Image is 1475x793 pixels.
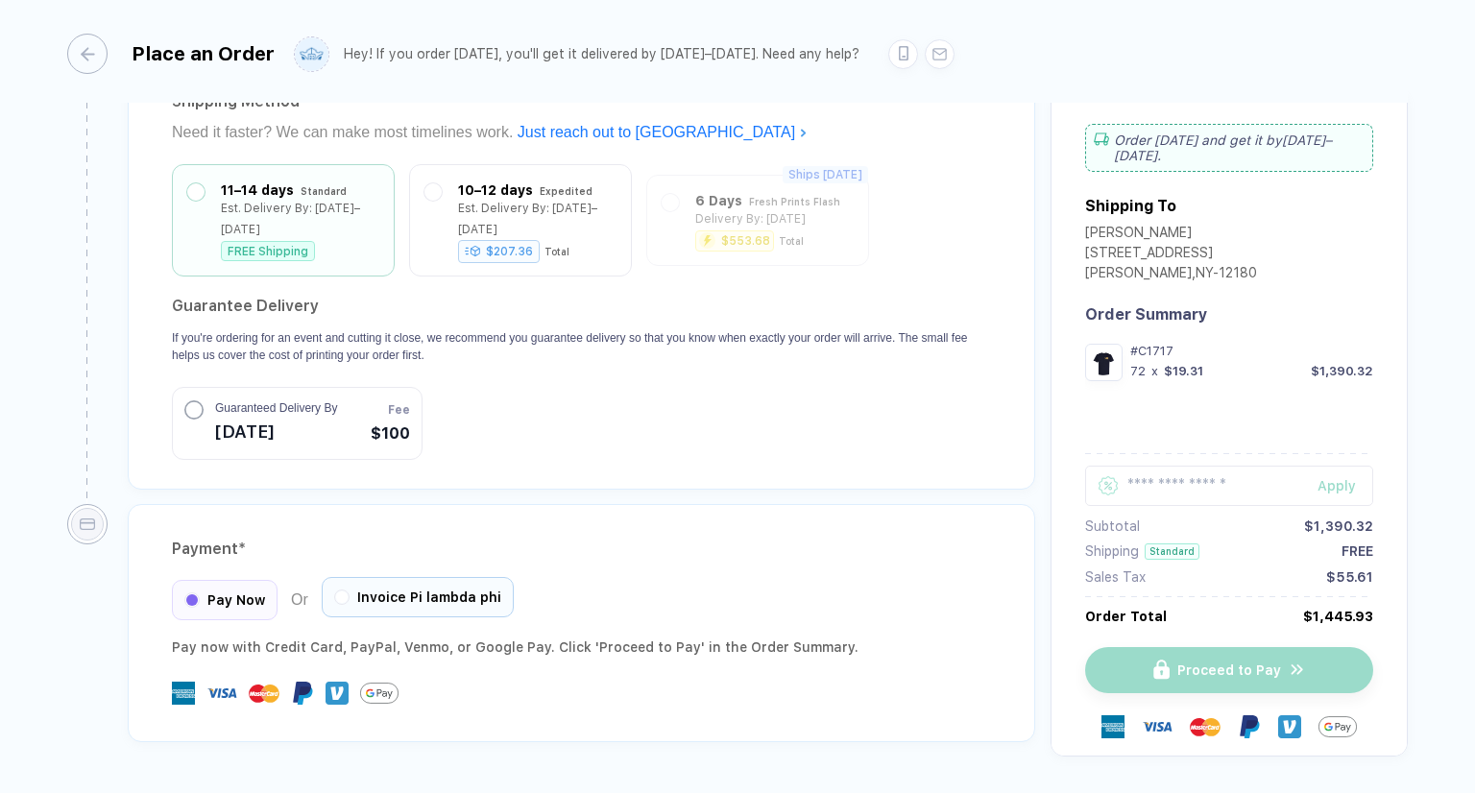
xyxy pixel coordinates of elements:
[221,241,315,261] div: FREE Shipping
[544,246,569,257] div: Total
[1085,544,1139,560] div: Shipping
[1190,711,1221,742] img: master-card
[1085,518,1140,534] div: Subtotal
[1085,124,1373,172] div: Order [DATE] and get it by [DATE]–[DATE] .
[424,180,617,261] div: 10–12 days ExpeditedEst. Delivery By: [DATE]–[DATE]$207.36Total
[172,387,423,460] button: Guaranteed Delivery By[DATE]Fee$100
[1085,609,1167,624] div: Order Total
[1303,609,1373,624] div: $1,445.93
[1164,364,1203,378] div: $19.31
[1326,569,1373,585] div: $55.61
[172,580,278,620] div: Pay Now
[1318,708,1357,746] img: GPay
[249,678,279,709] img: master-card
[1318,478,1373,493] div: Apply
[172,534,991,565] div: Payment
[1130,364,1146,378] div: 72
[1085,197,1176,215] div: Shipping To
[172,636,991,659] div: Pay now with Credit Card, PayPal , Venmo , or Google Pay. Click 'Proceed to Pay' in the Order Sum...
[172,291,991,322] h2: Guarantee Delivery
[1149,364,1160,378] div: x
[1238,715,1261,738] img: Paypal
[215,399,337,417] span: Guaranteed Delivery By
[357,589,501,605] span: Invoice Pi lambda phi
[301,180,347,202] div: Standard
[1304,518,1373,534] div: $1,390.32
[295,37,328,71] img: user profile
[1311,364,1373,378] div: $1,390.32
[206,678,237,709] img: visa
[458,198,617,240] div: Est. Delivery By: [DATE]–[DATE]
[215,417,337,447] span: [DATE]
[458,240,540,263] div: $207.36
[1342,544,1373,560] div: FREE
[388,401,410,419] span: Fee
[458,180,533,201] div: 10–12 days
[1085,569,1146,585] div: Sales Tax
[1145,543,1199,560] div: Standard
[1294,466,1373,506] button: Apply
[540,180,592,202] div: Expedited
[1085,225,1257,245] div: [PERSON_NAME]
[518,124,808,140] a: Just reach out to [GEOGRAPHIC_DATA]
[132,42,275,65] div: Place an Order
[322,577,514,617] div: Invoice Pi lambda phi
[221,198,379,240] div: Est. Delivery By: [DATE]–[DATE]
[172,682,195,705] img: express
[1085,245,1257,265] div: [STREET_ADDRESS]
[344,46,859,62] div: Hey! If you order [DATE], you'll get it delivered by [DATE]–[DATE]. Need any help?
[172,117,991,148] div: Need it faster? We can make most timelines work.
[1130,344,1373,358] div: #C1717
[371,422,410,445] span: $100
[207,592,265,608] span: Pay Now
[360,674,399,712] img: GPay
[221,180,294,201] div: 11–14 days
[1085,305,1373,324] div: Order Summary
[326,682,349,705] img: Venmo
[1278,715,1301,738] img: Venmo
[1090,348,1118,376] img: ad4fa36d-205e-4d5b-a2b2-8b9f817e2d4b_nt_front_1754618979175.jpg
[1142,711,1173,742] img: visa
[1101,715,1124,738] img: express
[291,682,314,705] img: Paypal
[172,329,991,364] p: If you're ordering for an event and cutting it close, we recommend you guarantee delivery so that...
[1085,265,1257,285] div: [PERSON_NAME] , NY - 12180
[172,580,514,620] div: Or
[187,180,379,261] div: 11–14 days StandardEst. Delivery By: [DATE]–[DATE]FREE Shipping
